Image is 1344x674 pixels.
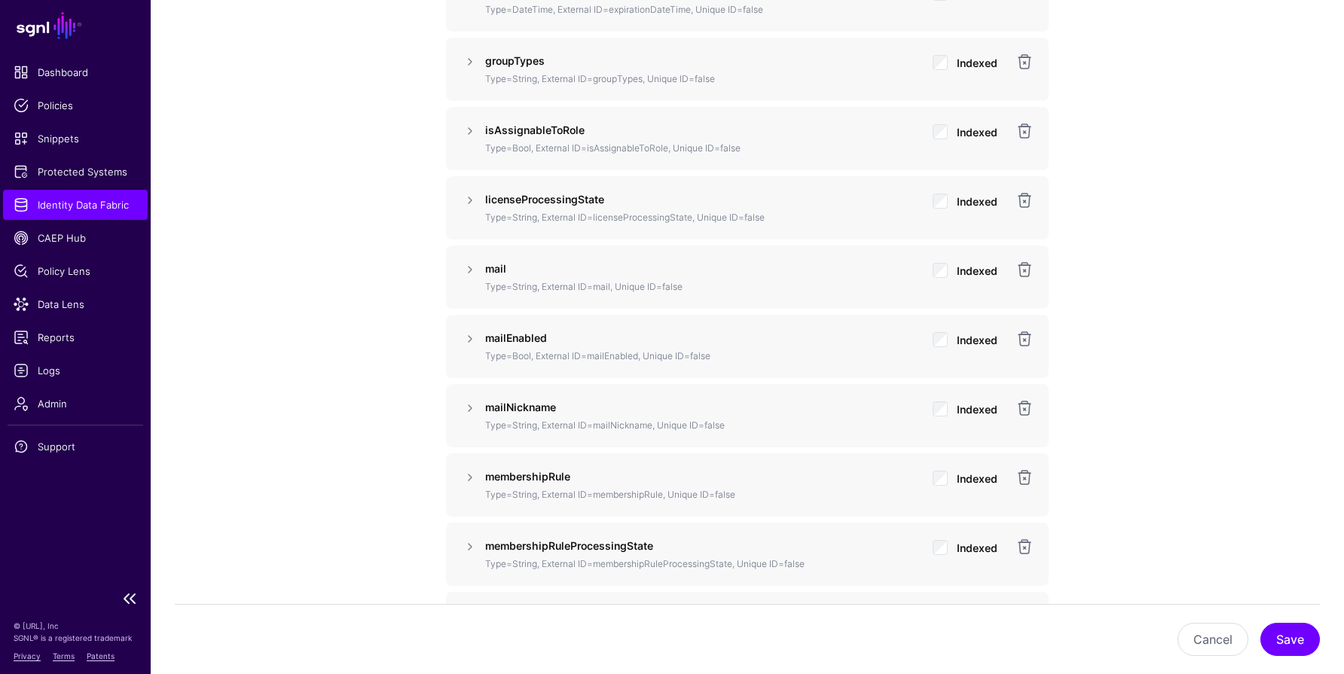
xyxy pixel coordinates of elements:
[485,401,556,413] strong: mailNickname
[14,330,137,345] span: Reports
[485,349,921,363] p: Type=Bool, External ID=mailEnabled, Unique ID=false
[14,164,137,179] span: Protected Systems
[1178,623,1248,656] button: Cancel
[1260,623,1320,656] button: Save
[14,230,137,246] span: CAEP Hub
[14,651,41,660] a: Privacy
[53,651,75,660] a: Terms
[14,98,137,113] span: Policies
[957,541,997,554] span: Indexed
[485,211,921,224] p: Type=String, External ID=licenseProcessingState, Unique ID=false
[3,355,148,386] a: Logs
[14,620,137,632] p: © [URL], Inc
[485,3,921,17] p: Type=DateTime, External ID=expirationDateTime, Unique ID=false
[485,262,506,275] strong: mail
[3,289,148,319] a: Data Lens
[485,539,653,552] strong: membershipRuleProcessingState
[87,651,115,660] a: Patents
[485,54,545,67] strong: groupTypes
[485,142,921,155] p: Type=Bool, External ID=isAssignableToRole, Unique ID=false
[3,256,148,286] a: Policy Lens
[485,557,921,571] p: Type=String, External ID=membershipRuleProcessingState, Unique ID=false
[3,389,148,419] a: Admin
[957,56,997,69] span: Indexed
[3,322,148,352] a: Reports
[14,65,137,80] span: Dashboard
[3,223,148,253] a: CAEP Hub
[957,403,997,416] span: Indexed
[485,331,547,344] strong: mailEnabled
[3,90,148,120] a: Policies
[9,9,142,42] a: SGNL
[485,124,585,136] strong: isAssignableToRole
[485,419,921,432] p: Type=String, External ID=mailNickname, Unique ID=false
[485,72,921,86] p: Type=String, External ID=groupTypes, Unique ID=false
[485,470,570,483] strong: membershipRule
[957,195,997,208] span: Indexed
[14,131,137,146] span: Snippets
[485,193,604,206] strong: licenseProcessingState
[14,632,137,644] p: SGNL® is a registered trademark
[3,190,148,220] a: Identity Data Fabric
[957,334,997,346] span: Indexed
[14,264,137,279] span: Policy Lens
[3,157,148,187] a: Protected Systems
[485,280,921,294] p: Type=String, External ID=mail, Unique ID=false
[957,126,997,139] span: Indexed
[14,197,137,212] span: Identity Data Fabric
[14,297,137,312] span: Data Lens
[14,363,137,378] span: Logs
[957,264,997,277] span: Indexed
[14,439,137,454] span: Support
[14,396,137,411] span: Admin
[3,124,148,154] a: Snippets
[3,57,148,87] a: Dashboard
[485,488,921,502] p: Type=String, External ID=membershipRule, Unique ID=false
[957,472,997,485] span: Indexed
